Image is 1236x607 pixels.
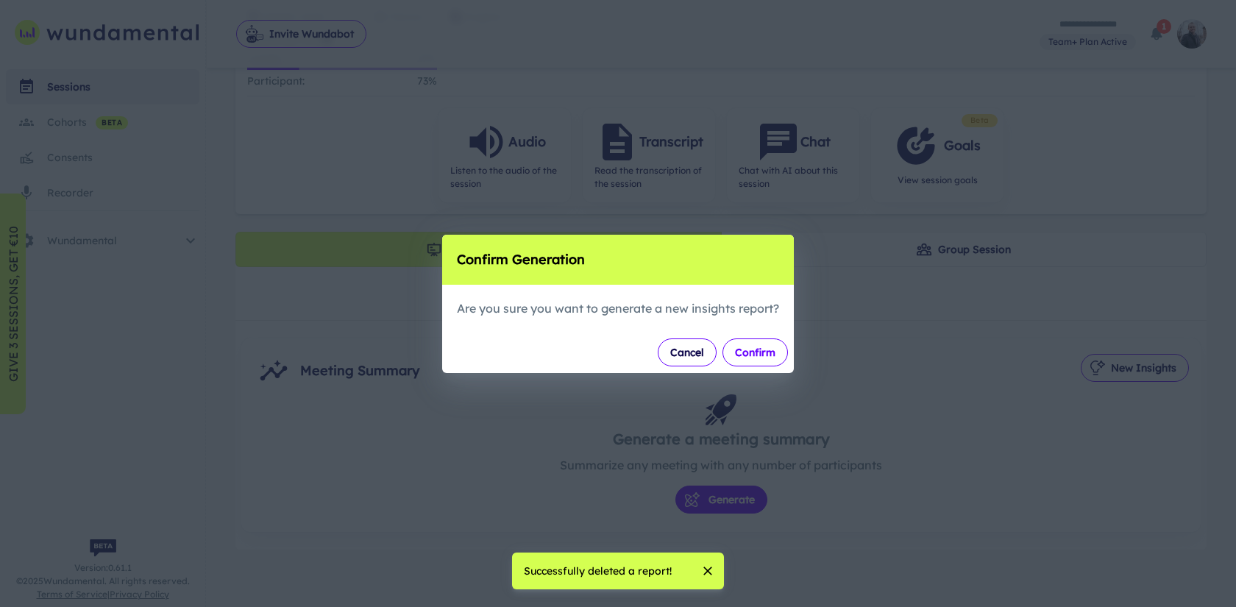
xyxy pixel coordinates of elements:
p: Are you sure you want to generate a new insights report? [457,299,779,317]
button: Cancel [658,338,717,366]
h2: Confirm Generation [442,235,794,285]
div: Successfully deleted a report! [524,557,672,585]
button: close [697,561,718,581]
button: Confirm [722,338,788,366]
